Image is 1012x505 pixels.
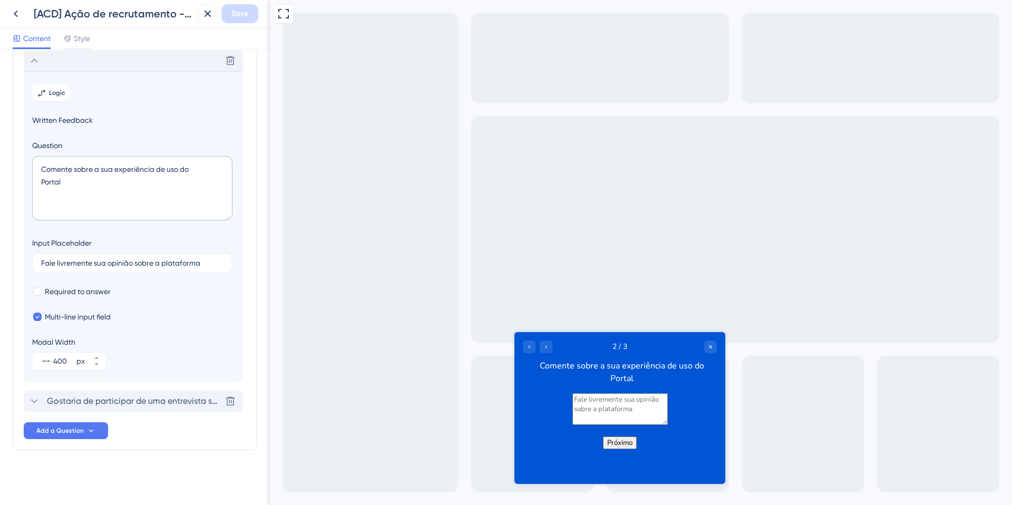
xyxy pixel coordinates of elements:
[87,353,106,361] button: px
[45,285,111,298] span: Required to answer
[32,84,70,101] button: Logic
[76,355,85,367] div: px
[221,4,258,23] button: Save
[49,89,65,97] span: Logic
[53,355,74,367] input: px
[74,32,90,45] span: Style
[32,237,92,249] div: Input Placeholder
[87,361,106,370] button: px
[32,156,232,220] textarea: Comente sobre a sua experiência de uso do Portal
[32,139,235,152] label: Question
[23,32,51,45] span: Content
[245,332,455,484] iframe: UserGuiding Survey
[34,6,194,21] div: [ACD] Ação de recrutamento - Portal do professor
[36,426,84,435] span: Add a Question
[231,7,248,20] span: Save
[45,310,111,323] span: Multi-line input field
[32,114,235,127] span: Written Feedback
[24,422,108,439] button: Add a Question
[41,259,223,267] input: Type a placeholder
[47,395,221,407] span: Gostaria de participar de uma entrevista sobre o Portal? Deixe seu e-mail para contato
[32,336,106,348] div: Modal Width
